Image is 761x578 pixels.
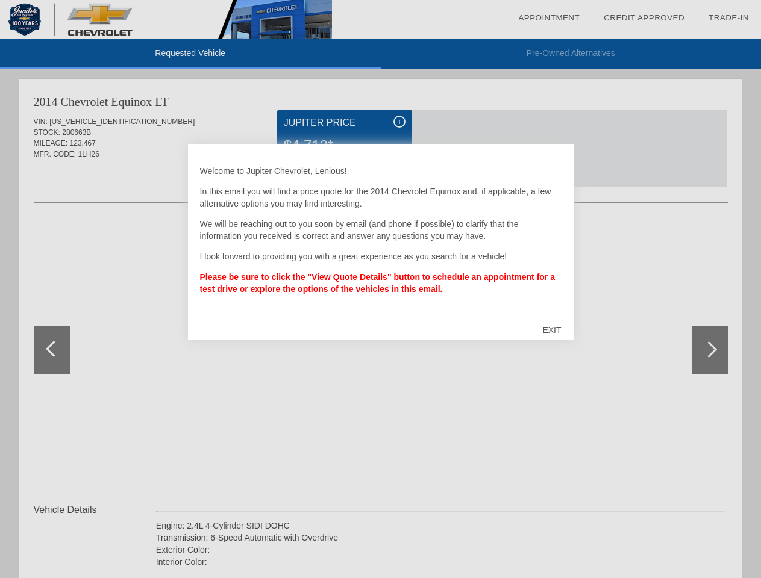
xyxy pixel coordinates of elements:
div: EXIT [530,312,573,348]
a: Credit Approved [604,13,684,22]
p: We will be reaching out to you soon by email (and phone if possible) to clarify that the informat... [200,218,562,242]
p: I look forward to providing you with a great experience as you search for a vehicle! [200,250,562,263]
p: Welcome to Jupiter Chevrolet, Lenious! [200,165,562,177]
a: Appointment [518,13,580,22]
p: In this email you will find a price quote for the 2014 Chevrolet Equinox and, if applicable, a fe... [200,185,562,210]
a: Trade-In [709,13,749,22]
strong: Please be sure to click the "View Quote Details" button to schedule an appointment for a test dri... [200,272,555,294]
